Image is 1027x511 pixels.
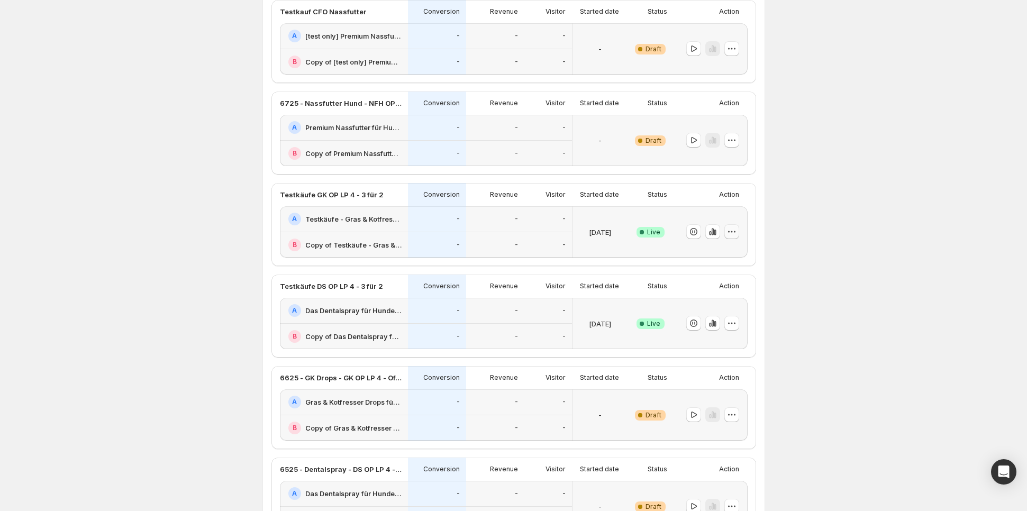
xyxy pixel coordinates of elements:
p: - [515,398,518,406]
p: Visitor [546,190,566,199]
p: - [457,58,460,66]
p: Started date [580,465,619,473]
p: - [515,215,518,223]
p: - [457,123,460,132]
h2: Copy of Gras & Kotfresser Drops für Hunde: Jetzt Neukunden Deal sichern!-v1 [305,423,402,433]
p: 6725 - Nassfutter Hund - NFH OP LP 1 - Offer - Standard vs. CFO [280,98,402,108]
p: - [457,332,460,341]
h2: Premium Nassfutter für Hunde: Jetzt Neukunden Deal sichern! [305,122,402,133]
p: - [562,306,566,315]
h2: Copy of Testkäufe - Gras & Kotfresser Drops für Hunde: Jetzt Neukunden Deal sichern!-v2 [305,240,402,250]
p: Testkäufe GK OP LP 4 - 3 für 2 [280,189,384,200]
p: - [562,123,566,132]
h2: Das Dentalspray für Hunde: Jetzt Neukunden Deal sichern!-v1-test [305,305,402,316]
h2: Testkäufe - Gras & Kotfresser Drops für Hunde: Jetzt Neukunden Deal sichern!-v2 [305,214,402,224]
p: Conversion [423,373,460,382]
p: [DATE] [589,318,611,329]
p: Started date [580,373,619,382]
h2: A [292,123,297,132]
p: Status [648,282,667,290]
h2: B [293,241,297,249]
p: Testkäufe DS OP LP 4 - 3 für 2 [280,281,383,291]
p: Action [719,373,739,382]
p: Started date [580,282,619,290]
p: Action [719,465,739,473]
h2: B [293,58,297,66]
p: - [562,332,566,341]
p: - [598,410,602,421]
p: Conversion [423,99,460,107]
p: Started date [580,190,619,199]
p: Revenue [490,465,518,473]
p: Status [648,465,667,473]
p: - [457,398,460,406]
p: - [562,489,566,498]
span: Draft [646,136,661,145]
p: - [515,149,518,158]
p: Action [719,7,739,16]
p: - [562,149,566,158]
p: - [562,32,566,40]
p: - [515,489,518,498]
p: - [457,489,460,498]
h2: Copy of Das Dentalspray für Hunde: Jetzt Neukunden Deal sichern!-v1-test [305,331,402,342]
p: - [562,241,566,249]
p: - [598,135,602,146]
p: Testkauf CFO Nassfutter [280,6,367,17]
h2: A [292,32,297,40]
h2: Copy of [test only] Premium Nassfutter für Hunde: Jetzt Neukunden Deal sichern! [305,57,402,67]
p: Status [648,373,667,382]
p: Status [648,7,667,16]
p: Action [719,282,739,290]
p: - [515,241,518,249]
p: - [562,424,566,432]
p: Conversion [423,7,460,16]
p: - [562,215,566,223]
span: Draft [646,503,661,511]
p: Started date [580,99,619,107]
p: - [515,424,518,432]
h2: Copy of Premium Nassfutter für Hunde: Jetzt Neukunden Deal sichern! [305,148,402,159]
p: Status [648,190,667,199]
p: - [457,241,460,249]
p: Action [719,190,739,199]
p: Visitor [546,99,566,107]
p: Started date [580,7,619,16]
p: Visitor [546,373,566,382]
p: - [515,332,518,341]
p: - [457,424,460,432]
h2: A [292,489,297,498]
h2: B [293,149,297,158]
p: Revenue [490,282,518,290]
p: Conversion [423,282,460,290]
p: 6625 - GK Drops - GK OP LP 4 - Offer - (1,3,6) vs. (1,3 für 2,6) [280,372,402,383]
p: - [515,306,518,315]
p: - [515,123,518,132]
p: Visitor [546,7,566,16]
p: Action [719,99,739,107]
div: Open Intercom Messenger [991,459,1016,485]
p: - [515,32,518,40]
p: [DATE] [589,227,611,238]
h2: Das Dentalspray für Hunde: Jetzt Neukunden Deal sichern!-v1 [305,488,402,499]
p: - [515,58,518,66]
p: 6525 - Dentalspray - DS OP LP 4 - Offer - (1,3,6) vs. (1,3 für 2,6) [280,464,402,474]
span: Live [647,320,660,328]
p: Revenue [490,190,518,199]
p: - [457,32,460,40]
h2: Gras & Kotfresser Drops für Hunde: Jetzt Neukunden Deal sichern!-v1 [305,397,402,407]
h2: [test only] Premium Nassfutter für Hunde: Jetzt Neukunden Deal sichern! [305,31,402,41]
h2: A [292,398,297,406]
p: Visitor [546,282,566,290]
h2: A [292,215,297,223]
h2: B [293,332,297,341]
p: Revenue [490,7,518,16]
p: - [562,58,566,66]
h2: A [292,306,297,315]
span: Draft [646,411,661,419]
p: Conversion [423,465,460,473]
p: Visitor [546,465,566,473]
p: - [457,306,460,315]
p: Status [648,99,667,107]
p: Revenue [490,99,518,107]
